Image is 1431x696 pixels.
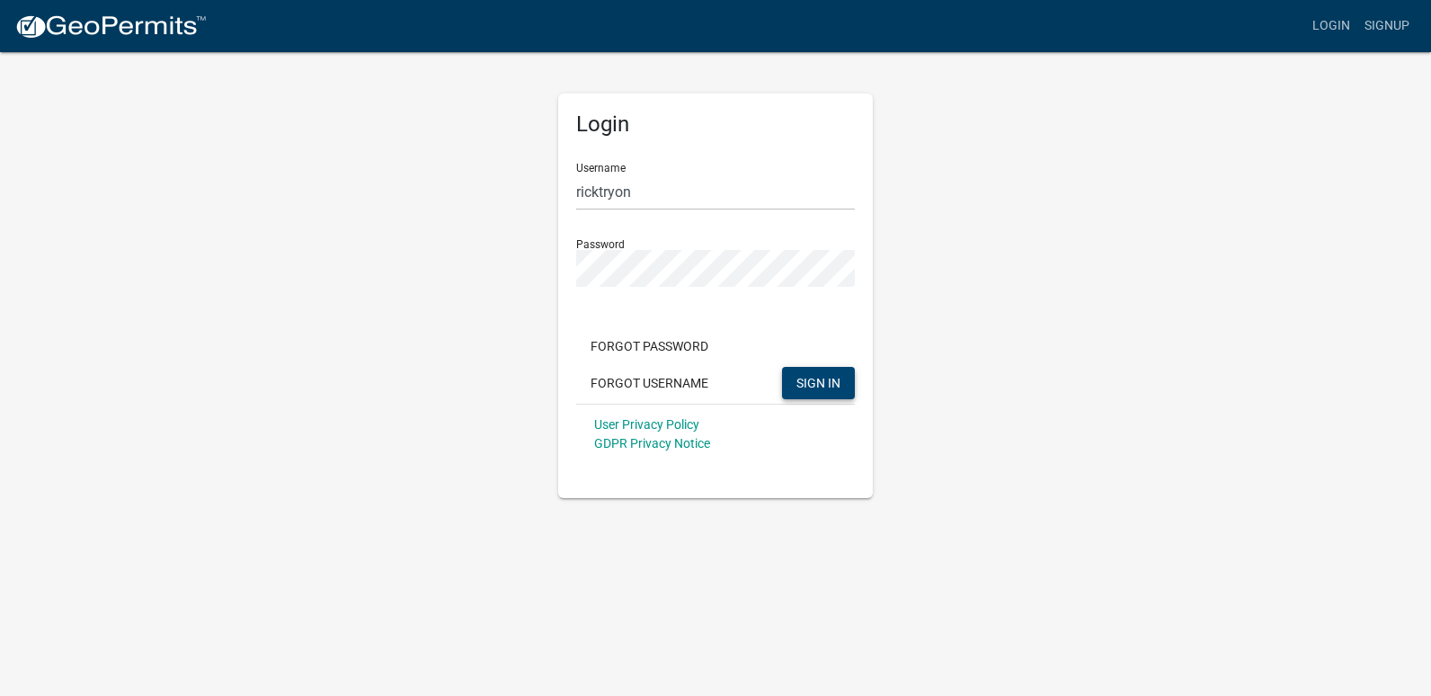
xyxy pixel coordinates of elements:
button: Forgot Password [576,330,723,362]
h5: Login [576,112,855,138]
button: SIGN IN [782,367,855,399]
a: Signup [1357,9,1417,43]
a: Login [1305,9,1357,43]
a: User Privacy Policy [594,417,699,432]
span: SIGN IN [796,375,840,389]
a: GDPR Privacy Notice [594,436,710,451]
button: Forgot Username [576,367,723,399]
